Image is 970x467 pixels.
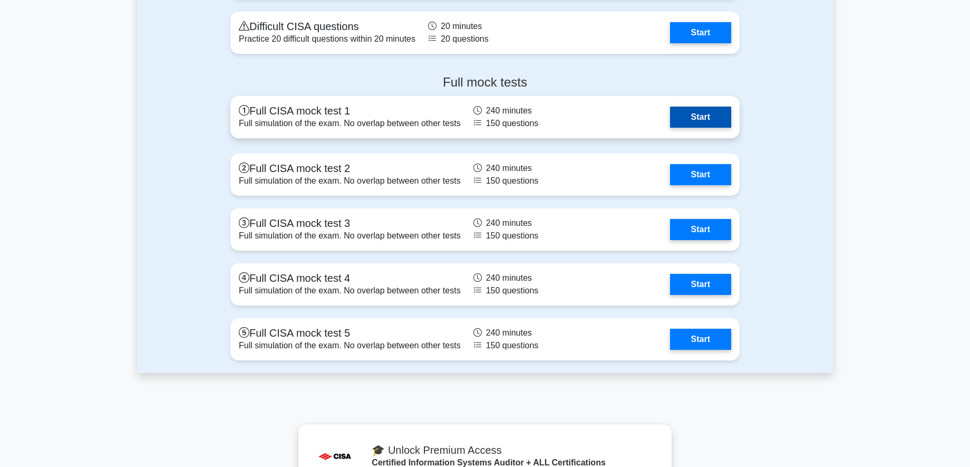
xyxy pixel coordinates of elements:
a: Start [670,164,731,185]
a: Start [670,107,731,128]
a: Start [670,219,731,240]
a: Start [670,329,731,350]
a: Start [670,22,731,43]
h4: Full mock tests [230,75,740,90]
a: Start [670,274,731,295]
